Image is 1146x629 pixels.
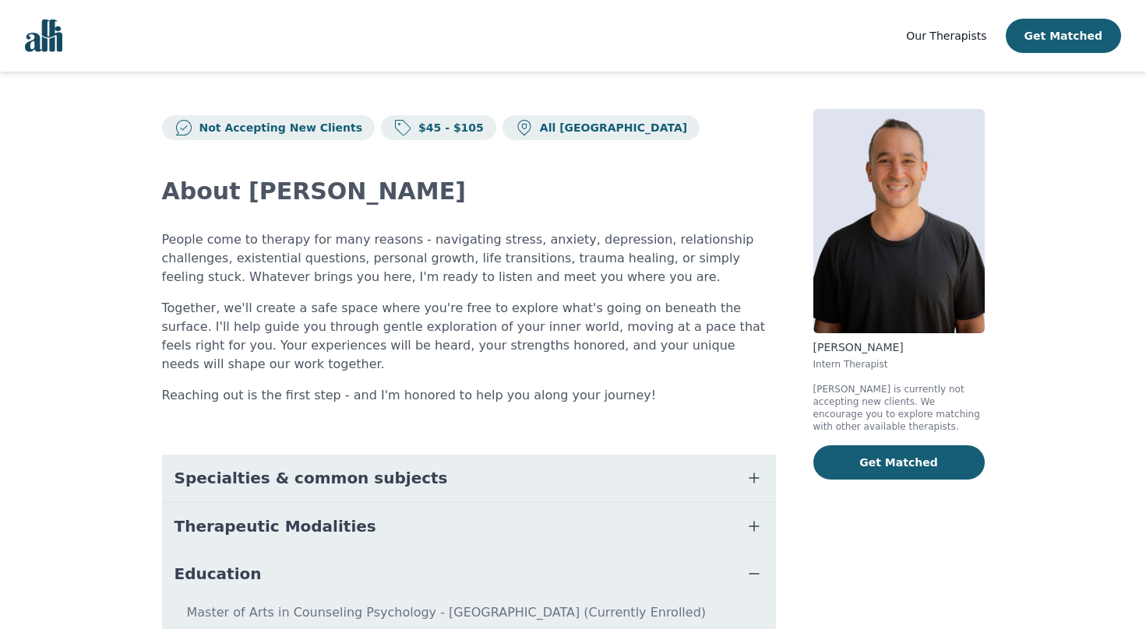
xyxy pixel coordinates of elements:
[162,455,776,501] button: Specialties & common subjects
[25,19,62,52] img: alli logo
[162,230,776,286] p: People come to therapy for many reasons - navigating stress, anxiety, depression, relationship ch...
[175,563,262,585] span: Education
[175,467,448,489] span: Specialties & common subjects
[813,358,985,371] p: Intern Therapist
[906,30,986,42] span: Our Therapists
[534,120,687,135] p: All [GEOGRAPHIC_DATA]
[1006,19,1121,53] button: Get Matched
[162,177,776,206] h2: About [PERSON_NAME]
[813,383,985,433] p: [PERSON_NAME] is currently not accepting new clients. We encourage you to explore matching with o...
[162,503,776,550] button: Therapeutic Modalities
[813,109,985,333] img: Kavon_Banejad
[813,339,985,355] p: [PERSON_NAME]
[906,26,986,45] a: Our Therapists
[193,120,363,135] p: Not Accepting New Clients
[162,386,776,405] p: Reaching out is the first step - and I'm honored to help you along your journey!
[813,445,985,480] button: Get Matched
[162,299,776,374] p: Together, we'll create a safe space where you're free to explore what's going on beneath the surf...
[175,515,376,537] span: Therapeutic Modalities
[412,120,484,135] p: $45 - $105
[162,550,776,597] button: Education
